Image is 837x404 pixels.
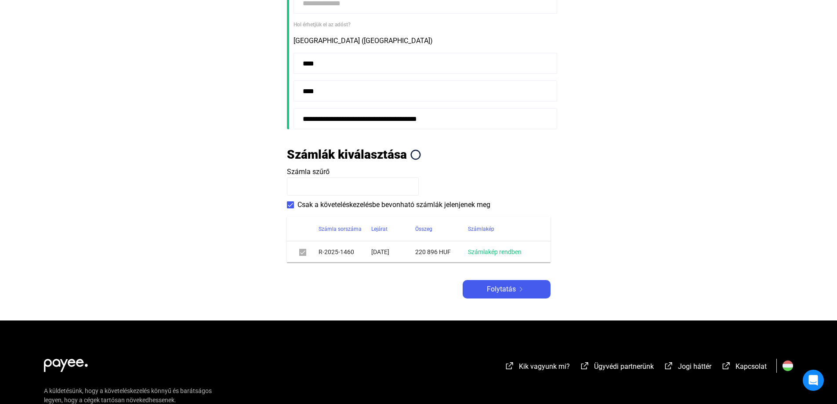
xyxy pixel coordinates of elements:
a: external-link-whiteÜgyvédi partnerünk [580,364,654,372]
span: Folytatás [487,284,516,295]
a: external-link-whiteKik vagyunk mi? [504,364,570,372]
img: external-link-white [663,361,674,370]
span: Kik vagyunk mi? [519,362,570,371]
div: Számla sorszáma [319,224,371,234]
div: [GEOGRAPHIC_DATA] ([GEOGRAPHIC_DATA]) [293,36,551,46]
span: Ügyvédi partnerünk [594,362,654,371]
span: Csak a követeléskezelésbe bevonható számlák jelenjenek meg [297,200,490,210]
td: R-2025-1460 [319,241,371,262]
img: external-link-white [580,361,590,370]
div: Számlakép [468,224,540,234]
div: Összeg [415,224,468,234]
a: external-link-whiteKapcsolat [721,364,767,372]
img: HU.svg [783,360,793,371]
h2: Számlák kiválasztása [287,147,407,162]
div: Lejárat [371,224,415,234]
a: Számlakép rendben [468,248,522,255]
img: external-link-white [504,361,515,370]
button: Folytatásarrow-right-white [463,280,551,298]
div: Lejárat [371,224,388,234]
div: Hol érhetjük el az adóst? [293,20,551,29]
div: Open Intercom Messenger [803,370,824,391]
span: Jogi háttér [678,362,711,371]
div: Számla sorszáma [319,224,362,234]
div: Számlakép [468,224,494,234]
td: [DATE] [371,241,415,262]
span: Kapcsolat [736,362,767,371]
a: external-link-whiteJogi háttér [663,364,711,372]
td: 220 896 HUF [415,241,468,262]
img: white-payee-white-dot.svg [44,354,88,372]
img: arrow-right-white [516,287,526,291]
div: Összeg [415,224,432,234]
span: Számla szűrő [287,167,330,176]
img: external-link-white [721,361,732,370]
